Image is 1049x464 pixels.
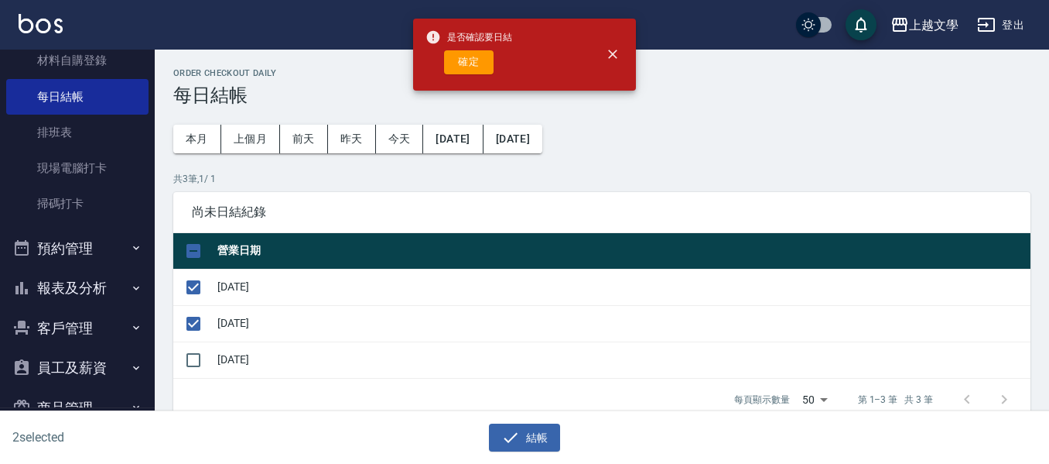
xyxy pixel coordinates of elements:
button: 商品管理 [6,388,149,428]
span: 是否確認要日結 [425,29,512,45]
button: 員工及薪資 [6,348,149,388]
h3: 每日結帳 [173,84,1030,106]
button: 客戶管理 [6,308,149,349]
button: 報表及分析 [6,268,149,308]
button: 結帳 [489,424,561,452]
div: 上越文學 [909,15,958,35]
button: save [846,9,876,40]
td: [DATE] [214,342,1030,378]
button: 預約管理 [6,229,149,269]
a: 材料自購登錄 [6,43,149,78]
button: close [596,37,630,71]
button: 上個月 [221,125,280,153]
p: 共 3 筆, 1 / 1 [173,172,1030,186]
button: 確定 [444,50,494,74]
button: 前天 [280,125,328,153]
button: 本月 [173,125,221,153]
button: 登出 [971,11,1030,40]
p: 第 1–3 筆 共 3 筆 [858,393,933,407]
td: [DATE] [214,305,1030,342]
h6: 2 selected [12,428,259,447]
a: 每日結帳 [6,79,149,115]
a: 排班表 [6,115,149,150]
a: 掃碼打卡 [6,186,149,222]
h2: Order checkout daily [173,68,1030,78]
button: 昨天 [328,125,376,153]
button: 今天 [376,125,424,153]
img: Logo [19,14,63,33]
span: 尚未日結紀錄 [192,205,1012,220]
p: 每頁顯示數量 [734,393,790,407]
td: [DATE] [214,269,1030,305]
button: 上越文學 [884,9,965,41]
div: 50 [796,379,833,421]
a: 現場電腦打卡 [6,150,149,186]
button: [DATE] [483,125,542,153]
th: 營業日期 [214,233,1030,270]
button: [DATE] [423,125,483,153]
